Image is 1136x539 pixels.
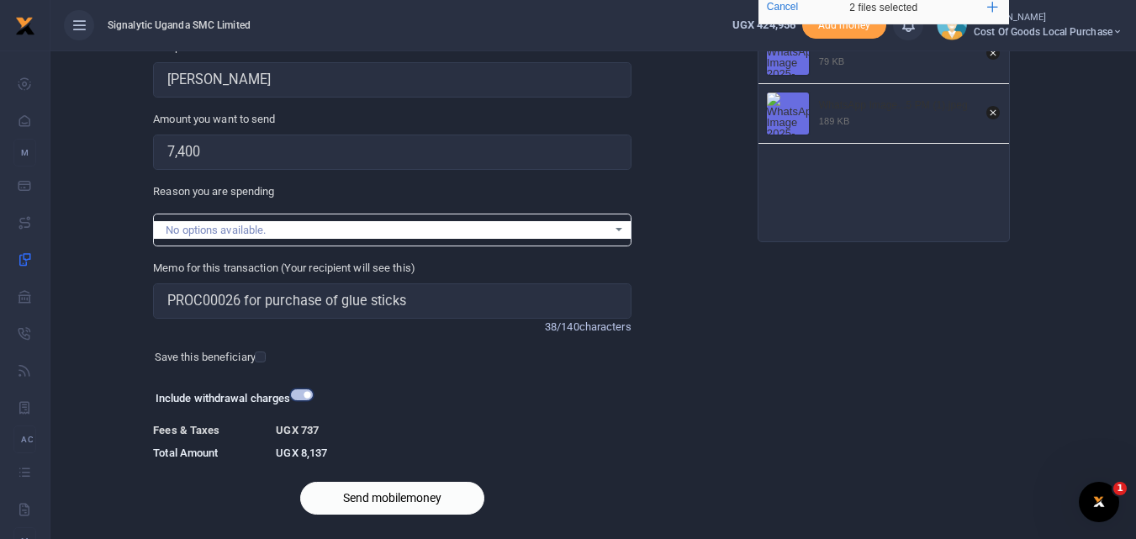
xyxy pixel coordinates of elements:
[13,425,36,453] li: Ac
[802,12,886,40] li: Toup your wallet
[691,521,709,538] button: Close
[146,422,269,439] dt: Fees & Taxes
[984,44,1002,62] button: Remove file
[974,24,1123,40] span: Cost of Goods Local Purchase
[153,283,631,319] input: Enter extra information
[767,33,809,75] img: WhatsApp Image 2025-08-11 at 8.00.35 PM.jpeg
[300,482,484,515] button: Send mobilemoney
[732,17,795,34] a: UGX 424,956
[726,17,802,34] li: Wallet ballance
[15,18,35,31] a: logo-small logo-large logo-large
[13,139,36,166] li: M
[166,222,606,239] div: No options available.
[155,349,256,366] label: Save this beneficiary
[819,115,850,127] div: 189 KB
[1113,482,1127,495] span: 1
[545,320,579,333] span: 38/140
[819,55,844,67] div: 79 KB
[819,99,977,113] div: WhatsApp Image 2025-08-11 at 7.56.35 PM (1).jpeg
[984,103,1002,122] button: Remove file
[153,260,415,277] label: Memo for this transaction (Your recipient will see this)
[974,11,1123,25] small: [PERSON_NAME]
[15,16,35,36] img: logo-small
[802,18,886,30] a: Add money
[802,12,886,40] span: Add money
[732,18,795,31] span: UGX 424,956
[1079,482,1119,522] iframe: Intercom live chat
[276,422,319,439] label: UGX 737
[937,10,1123,40] a: profile-user [PERSON_NAME] Cost of Goods Local Purchase
[579,320,631,333] span: characters
[153,111,275,128] label: Amount you want to send
[153,447,262,460] h6: Total Amount
[153,135,631,170] input: UGX
[153,183,274,200] label: Reason you are spending
[276,447,631,460] h6: UGX 8,137
[101,18,257,33] span: Signalytic Uganda SMC Limited
[153,62,631,98] input: Loading name...
[156,392,305,405] h6: Include withdrawal charges
[767,92,809,135] img: WhatsApp Image 2025-08-11 at 7.56.35 PM (1).jpeg
[937,10,967,40] img: profile-user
